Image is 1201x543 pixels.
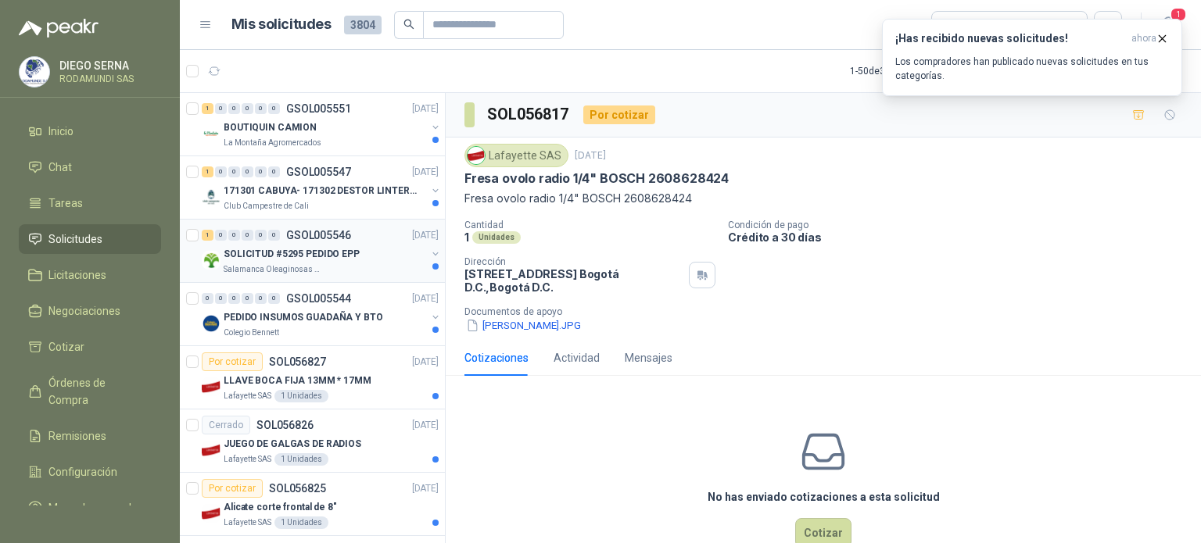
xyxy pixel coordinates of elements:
[464,170,729,187] p: Fresa ovolo radio 1/4" BOSCH 2608628424
[224,390,271,402] p: Lafayette SAS
[464,349,529,366] div: Cotizaciones
[224,137,321,149] p: La Montaña Agromercados
[48,266,106,284] span: Licitaciones
[895,32,1125,45] h3: ¡Has recibido nuevas solicitudes!
[242,103,253,114] div: 0
[487,102,571,127] h3: SOL056817
[464,267,683,294] p: [STREET_ADDRESS] Bogotá D.C. , Bogotá D.C.
[202,166,213,177] div: 1
[20,57,49,87] img: Company Logo
[464,230,469,244] p: 1
[464,317,583,334] button: [PERSON_NAME].JPG
[412,165,439,180] p: [DATE]
[19,493,161,523] a: Manuales y ayuda
[224,516,271,529] p: Lafayette SAS
[286,103,351,114] p: GSOL005551
[286,230,351,241] p: GSOL005546
[255,230,267,241] div: 0
[242,230,253,241] div: 0
[286,166,351,177] p: GSOL005547
[242,293,253,304] div: 0
[403,19,414,30] span: search
[19,188,161,218] a: Tareas
[202,293,213,304] div: 0
[215,293,227,304] div: 0
[274,516,328,529] div: 1 Unidades
[215,230,227,241] div: 0
[344,16,382,34] span: 3804
[256,420,314,430] p: SOL056826
[269,356,326,367] p: SOL056827
[202,251,220,270] img: Company Logo
[48,195,83,212] span: Tareas
[268,293,280,304] div: 0
[48,338,84,355] span: Cotizar
[224,200,309,213] p: Club Campestre de Cali
[202,103,213,114] div: 1
[228,166,240,177] div: 0
[882,19,1182,96] button: ¡Has recibido nuevas solicitudes!ahora Los compradores han publicado nuevas solicitudes en tus ca...
[202,188,220,206] img: Company Logo
[19,224,161,254] a: Solicitudes
[269,483,326,494] p: SOL056825
[19,457,161,487] a: Configuración
[472,231,521,244] div: Unidades
[180,409,445,473] a: CerradoSOL056826[DATE] Company LogoJUEGO DE GALGAS DE RADIOSLafayette SAS1 Unidades
[464,190,1182,207] p: Fresa ovolo radio 1/4" BOSCH 2608628424
[202,124,220,143] img: Company Logo
[1170,7,1187,22] span: 1
[19,260,161,290] a: Licitaciones
[941,16,974,34] div: Todas
[224,437,361,452] p: JUEGO DE GALGAS DE RADIOS
[59,74,157,84] p: RODAMUNDI SAS
[48,427,106,445] span: Remisiones
[228,230,240,241] div: 0
[708,488,940,505] h3: No has enviado cotizaciones a esta solicitud
[202,377,220,396] img: Company Logo
[1154,11,1182,39] button: 1
[202,416,250,434] div: Cerrado
[583,105,655,124] div: Por cotizar
[202,99,442,149] a: 1 0 0 0 0 0 GSOL005551[DATE] Company LogoBOUTIQUIN CAMIONLa Montaña Agromercados
[255,103,267,114] div: 0
[625,349,672,366] div: Mensajes
[19,116,161,146] a: Inicio
[274,453,328,466] div: 1 Unidades
[895,55,1169,83] p: Los compradores han publicado nuevas solicitudes en tus categorías.
[464,306,1195,317] p: Documentos de apoyo
[224,247,360,262] p: SOLICITUD #5295 PEDIDO EPP
[464,144,568,167] div: Lafayette SAS
[412,418,439,433] p: [DATE]
[202,441,220,459] img: Company Logo
[202,504,220,523] img: Company Logo
[575,148,606,163] p: [DATE]
[224,120,317,135] p: BOUTIQUIN CAMION
[274,390,328,402] div: 1 Unidades
[412,291,439,306] p: [DATE]
[412,481,439,496] p: [DATE]
[48,302,120,320] span: Negociaciones
[268,166,280,177] div: 0
[19,332,161,362] a: Cotizar
[48,159,72,176] span: Chat
[268,103,280,114] div: 0
[202,226,442,276] a: 1 0 0 0 0 0 GSOL005546[DATE] Company LogoSOLICITUD #5295 PEDIDO EPPSalamanca Oleaginosas SAS
[48,123,73,140] span: Inicio
[19,296,161,326] a: Negociaciones
[728,230,1195,244] p: Crédito a 30 días
[468,147,485,164] img: Company Logo
[255,166,267,177] div: 0
[48,463,117,480] span: Configuración
[48,230,102,248] span: Solicitudes
[224,263,322,276] p: Salamanca Oleaginosas SAS
[215,166,227,177] div: 0
[412,228,439,243] p: [DATE]
[202,479,263,498] div: Por cotizar
[202,289,442,339] a: 0 0 0 0 0 0 GSOL005544[DATE] Company LogoPEDIDO INSUMOS GUADAÑA Y BTOColegio Bennett
[19,421,161,451] a: Remisiones
[286,293,351,304] p: GSOL005544
[202,314,220,333] img: Company Logo
[48,374,146,409] span: Órdenes de Compra
[268,230,280,241] div: 0
[228,103,240,114] div: 0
